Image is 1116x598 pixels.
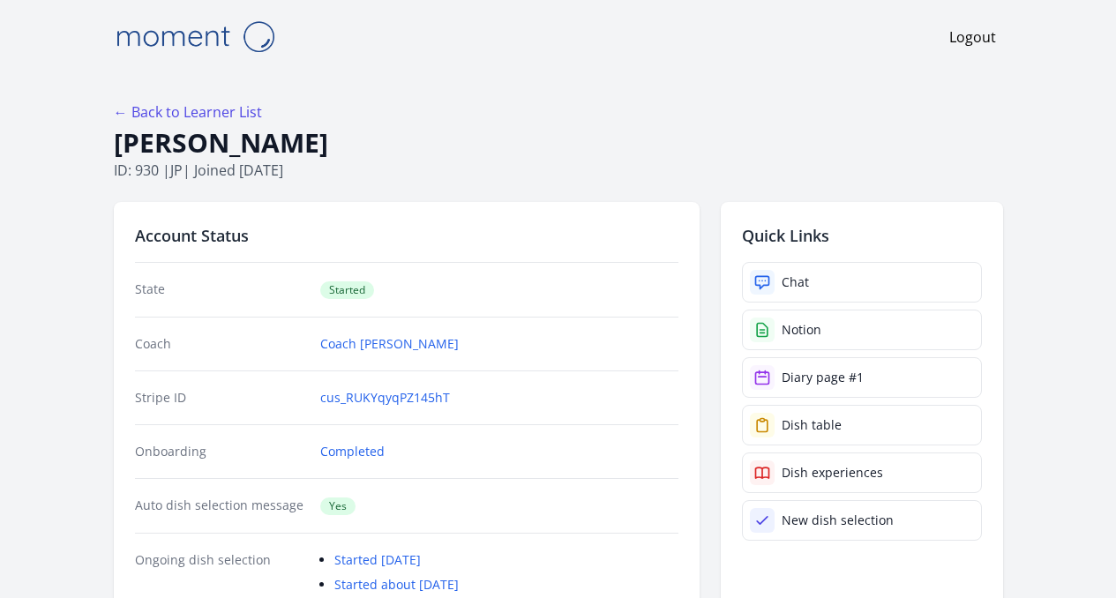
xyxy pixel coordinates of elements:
dt: State [135,280,307,299]
p: ID: 930 | | Joined [DATE] [114,160,1003,181]
span: Yes [320,497,356,515]
a: Dish table [742,405,982,445]
a: Coach [PERSON_NAME] [320,335,459,353]
div: Diary page #1 [782,369,864,386]
h2: Account Status [135,223,678,248]
h2: Quick Links [742,223,982,248]
a: Chat [742,262,982,303]
a: cus_RUKYqyqPZ145hT [320,389,450,407]
div: Notion [782,321,821,339]
span: Started [320,281,374,299]
h1: [PERSON_NAME] [114,126,1003,160]
a: Started about [DATE] [334,576,459,593]
dt: Coach [135,335,307,353]
a: Completed [320,443,385,460]
div: New dish selection [782,512,894,529]
dt: Auto dish selection message [135,497,307,515]
a: Logout [949,26,996,48]
a: Dish experiences [742,452,982,493]
div: Dish experiences [782,464,883,482]
dt: Ongoing dish selection [135,551,307,594]
a: Diary page #1 [742,357,982,398]
a: Notion [742,310,982,350]
dt: Onboarding [135,443,307,460]
div: Chat [782,273,809,291]
a: Started [DATE] [334,551,421,568]
a: ← Back to Learner List [114,102,262,122]
img: Moment [107,14,283,59]
span: jp [170,161,183,180]
div: Dish table [782,416,842,434]
dt: Stripe ID [135,389,307,407]
a: New dish selection [742,500,982,541]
